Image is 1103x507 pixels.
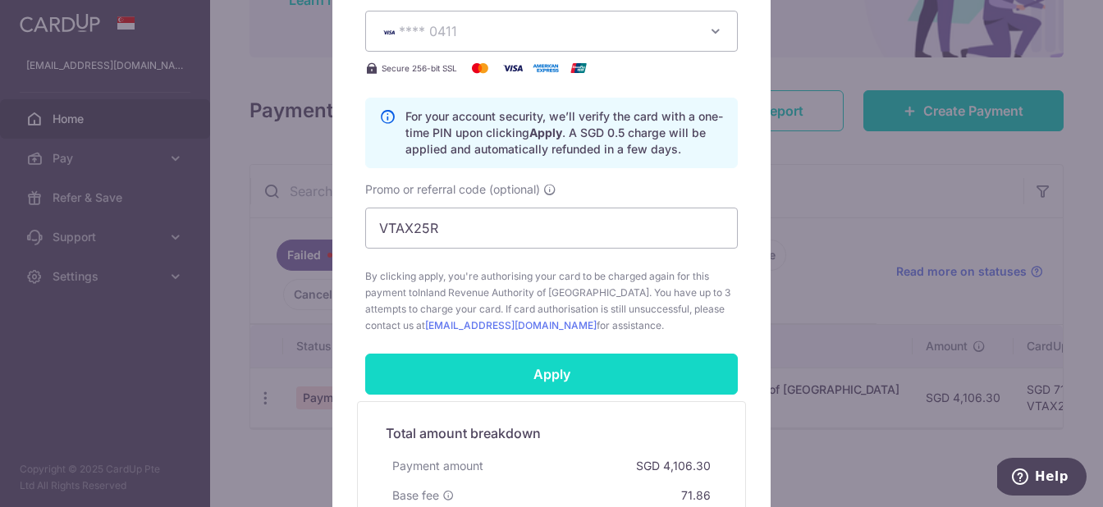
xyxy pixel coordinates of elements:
img: VISA [379,26,399,38]
iframe: Opens a widget where you can find more information [997,458,1087,499]
img: Visa [497,58,529,78]
div: Payment amount [386,451,490,481]
a: [EMAIL_ADDRESS][DOMAIN_NAME] [425,319,597,331]
span: Secure 256-bit SSL [382,62,457,75]
div: SGD 4,106.30 [629,451,717,481]
span: By clicking apply, you're authorising your card to be charged again for this payment to . You hav... [365,268,738,334]
span: Base fee [392,487,439,504]
span: Promo or referral code (optional) [365,181,540,198]
h5: Total amount breakdown [386,423,717,443]
img: American Express [529,58,562,78]
img: UnionPay [562,58,595,78]
img: Mastercard [464,58,497,78]
p: For your account security, we’ll verify the card with a one-time PIN upon clicking . A SGD 0.5 ch... [405,108,724,158]
input: Apply [365,354,738,395]
span: Inland Revenue Authority of [GEOGRAPHIC_DATA] [418,286,649,299]
b: Apply [529,126,562,139]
